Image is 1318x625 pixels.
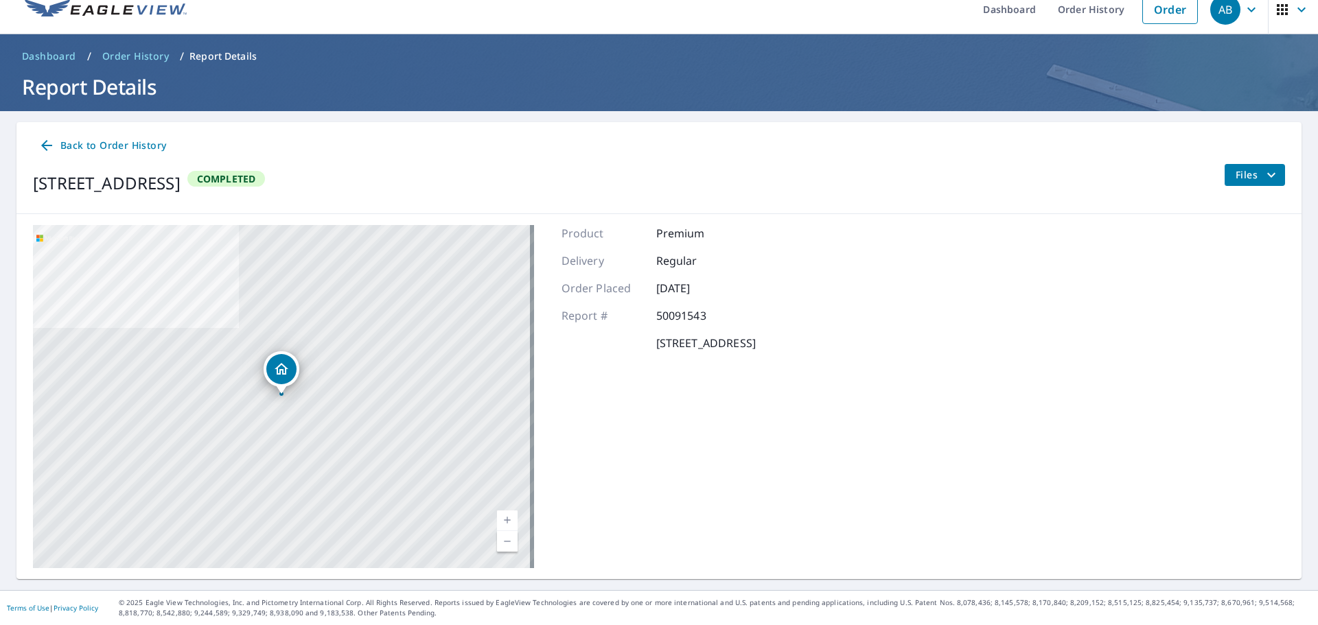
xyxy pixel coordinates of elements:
div: Dropped pin, building 1, Residential property, 14860 Mango Ct Captiva, FL 33924 [264,351,299,394]
span: Files [1236,167,1280,183]
span: Dashboard [22,49,76,63]
nav: breadcrumb [16,45,1302,67]
a: Back to Order History [33,133,172,158]
h1: Report Details [16,73,1302,101]
p: [DATE] [656,280,739,296]
a: Order History [97,45,174,67]
p: | [7,604,98,612]
p: © 2025 Eagle View Technologies, Inc. and Pictometry International Corp. All Rights Reserved. Repo... [119,598,1311,618]
li: / [87,48,91,64]
p: Order Placed [562,280,644,296]
span: Completed [189,172,264,185]
p: Regular [656,252,739,269]
p: Report # [562,307,644,324]
span: Order History [102,49,169,63]
p: Delivery [562,252,644,269]
button: filesDropdownBtn-50091543 [1224,164,1285,186]
a: Dashboard [16,45,82,67]
p: Premium [656,225,739,241]
p: Product [562,225,644,241]
a: Current Level 17, Zoom In [497,510,518,531]
p: Report Details [189,49,257,63]
p: [STREET_ADDRESS] [656,335,756,351]
span: Back to Order History [38,137,166,154]
div: [STREET_ADDRESS] [33,171,181,196]
a: Privacy Policy [54,603,98,613]
a: Terms of Use [7,603,49,613]
p: 50091543 [656,307,739,324]
li: / [180,48,184,64]
a: Current Level 17, Zoom Out [497,531,518,552]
